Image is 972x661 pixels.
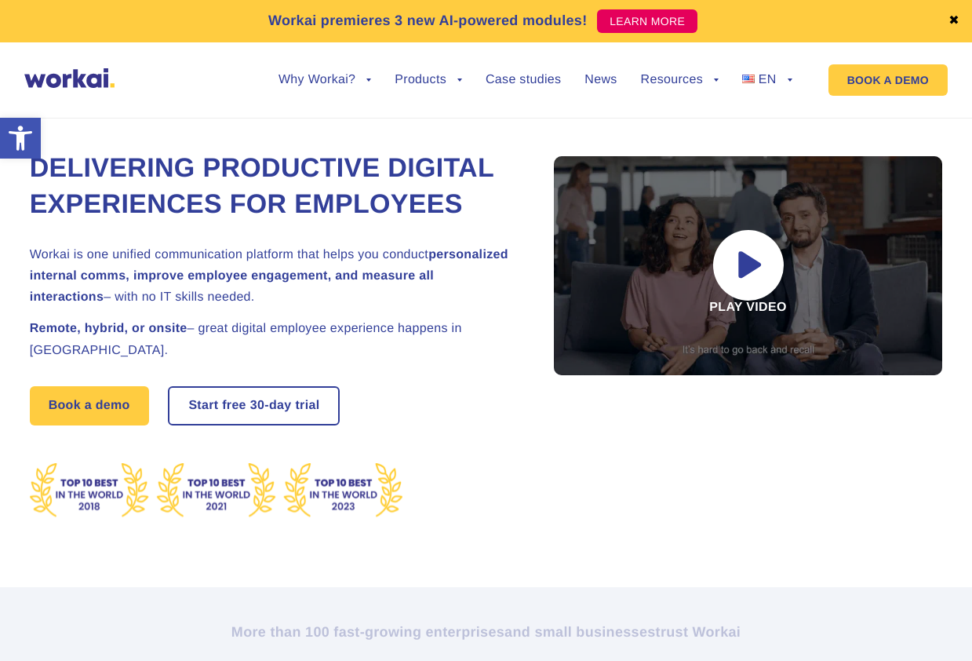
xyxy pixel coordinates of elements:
[486,74,561,86] a: Case studies
[948,15,959,27] a: ✖
[30,151,516,223] h1: Delivering Productive Digital Experiences for Employees
[641,74,719,86] a: Resources
[169,388,338,424] a: Start free30-daytrial
[250,400,292,412] i: 30-day
[268,10,588,31] p: Workai premieres 3 new AI-powered modules!
[504,624,655,640] i: and small businesses
[584,74,617,86] a: News
[554,156,943,375] div: Play video
[51,623,922,641] h2: More than 100 fast-growing enterprises trust Workai
[30,244,516,309] h2: Workai is one unified communication platform that helps you conduct – with no IT skills needed.
[597,9,697,33] a: LEARN MORE
[30,386,149,425] a: Book a demo
[395,74,462,86] a: Products
[759,73,777,86] span: EN
[278,74,371,86] a: Why Workai?
[30,318,516,360] h2: – great digital employee experience happens in [GEOGRAPHIC_DATA].
[828,64,948,96] a: BOOK A DEMO
[30,248,508,304] strong: personalized internal comms, improve employee engagement, and measure all interactions
[30,322,187,335] strong: Remote, hybrid, or onsite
